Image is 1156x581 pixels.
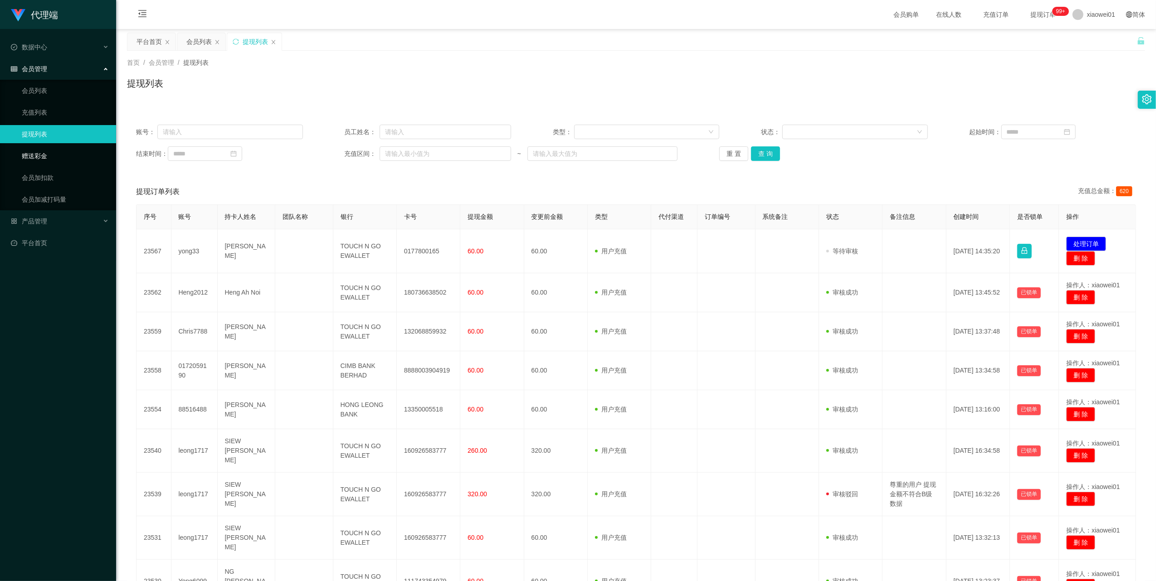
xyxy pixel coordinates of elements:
[22,125,109,143] a: 提现列表
[946,312,1010,351] td: [DATE] 13:37:48
[178,59,180,66] span: /
[186,33,212,50] div: 会员列表
[171,312,218,351] td: Chris7788
[658,213,684,220] span: 代付渠道
[171,229,218,273] td: yong33
[826,247,858,255] span: 等待审核
[344,149,379,159] span: 充值区间：
[136,186,180,197] span: 提现订单列表
[137,473,171,516] td: 23539
[826,534,858,541] span: 审核成功
[144,213,156,220] span: 序号
[1066,368,1095,382] button: 删 除
[165,39,170,45] i: 图标: close
[1053,7,1069,16] sup: 1221
[11,234,109,252] a: 图标: dashboard平台首页
[333,473,397,516] td: TOUCH N GO EWALLET
[708,129,714,136] i: 图标: down
[344,127,379,137] span: 员工姓名：
[137,229,171,273] td: 23567
[397,351,460,390] td: 8888003904919
[763,213,788,220] span: 系统备注
[524,516,588,560] td: 60.00
[1017,533,1041,543] button: 已锁单
[826,447,858,454] span: 审核成功
[397,390,460,429] td: 13350005518
[137,516,171,560] td: 23531
[1116,186,1132,196] span: 620
[341,213,353,220] span: 银行
[171,351,218,390] td: 0172059190
[595,490,627,498] span: 用户充值
[946,273,1010,312] td: [DATE] 13:45:52
[157,125,303,139] input: 请输入
[468,367,483,374] span: 60.00
[333,229,397,273] td: TOUCH N GO EWALLET
[1017,213,1043,220] span: 是否锁单
[171,473,218,516] td: leong1717
[149,59,174,66] span: 会员管理
[333,312,397,351] td: TOUCH N GO EWALLET
[1066,237,1106,251] button: 处理订单
[595,328,627,335] span: 用户充值
[1066,448,1095,463] button: 删 除
[595,289,627,296] span: 用户充值
[524,312,588,351] td: 60.00
[1066,407,1095,421] button: 删 除
[524,390,588,429] td: 60.00
[11,11,58,18] a: 代理端
[1066,213,1079,220] span: 操作
[127,0,158,29] i: 图标: menu-fold
[595,247,627,255] span: 用户充值
[970,127,1001,137] span: 起始时间：
[11,44,47,51] span: 数据中心
[11,66,17,72] i: 图标: table
[1066,527,1120,534] span: 操作人：xiaowei01
[1066,359,1120,367] span: 操作人：xiaowei01
[397,229,460,273] td: 0177800165
[979,11,1014,18] span: 充值订单
[826,328,858,335] span: 审核成功
[468,328,483,335] span: 60.00
[1017,489,1041,500] button: 已锁单
[1066,398,1120,406] span: 操作人：xiaowei01
[380,146,511,161] input: 请输入最小值为
[218,429,276,473] td: SIEW [PERSON_NAME]
[527,146,678,161] input: 请输入最大值为
[143,59,145,66] span: /
[22,103,109,121] a: 充值列表
[127,77,163,90] h1: 提现列表
[946,516,1010,560] td: [DATE] 13:32:13
[137,273,171,312] td: 23562
[1017,365,1041,376] button: 已锁单
[397,273,460,312] td: 180736638502
[946,473,1010,516] td: [DATE] 16:32:26
[22,147,109,165] a: 赠送彩金
[954,213,979,220] span: 创建时间
[595,447,627,454] span: 用户充值
[137,33,162,50] div: 平台首页
[1066,251,1095,266] button: 删 除
[218,351,276,390] td: [PERSON_NAME]
[826,367,858,374] span: 审核成功
[243,33,268,50] div: 提现列表
[468,289,483,296] span: 60.00
[333,351,397,390] td: CIMB BANK BERHAD
[1017,404,1041,415] button: 已锁单
[397,429,460,473] td: 160926583777
[595,534,627,541] span: 用户充值
[1066,281,1120,289] span: 操作人：xiaowei01
[137,390,171,429] td: 23554
[225,213,257,220] span: 持卡人姓名
[468,534,483,541] span: 60.00
[1066,570,1120,577] span: 操作人：xiaowei01
[1126,11,1132,18] i: 图标: global
[380,125,511,139] input: 请输入
[11,218,17,224] i: 图标: appstore-o
[524,273,588,312] td: 60.00
[333,273,397,312] td: TOUCH N GO EWALLET
[215,39,220,45] i: 图标: close
[826,213,839,220] span: 状态
[532,213,563,220] span: 变更前金额
[31,0,58,29] h1: 代理端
